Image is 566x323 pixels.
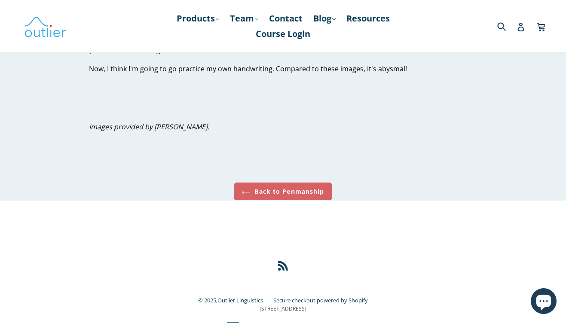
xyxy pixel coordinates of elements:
small: © 2025, [198,296,272,304]
inbox-online-store-chat: Shopify online store chat [528,288,559,316]
p: Now, I think I'm going to go practice my own handwriting. Compared to these images, it's abysmal! [89,64,477,74]
i: Images provided by [PERSON_NAME]. [89,122,209,131]
a: Course Login [251,26,315,42]
img: Outlier Linguistics [24,14,67,39]
a: Secure checkout powered by Shopify [273,296,368,304]
a: Back to Penmanship [233,182,332,201]
a: Outlier Linguistics [217,296,263,304]
a: Blog [309,11,340,26]
p: [STREET_ADDRESS] [49,305,517,313]
a: Team [226,11,263,26]
a: Products [172,11,223,26]
a: Contact [265,11,307,26]
a: Resources [342,11,394,26]
input: Search [495,17,519,35]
